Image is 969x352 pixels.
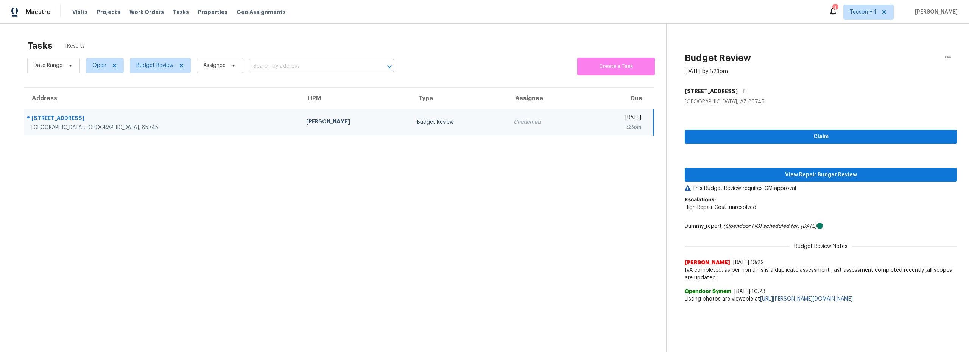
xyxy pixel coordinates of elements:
[912,8,958,16] span: [PERSON_NAME]
[34,62,62,69] span: Date Range
[92,62,106,69] span: Open
[832,5,838,12] div: 4
[417,118,502,126] div: Budget Review
[72,8,88,16] span: Visits
[514,118,579,126] div: Unclaimed
[685,205,756,210] span: High Repair Cost: unresolved
[203,62,226,69] span: Assignee
[585,88,653,109] th: Due
[685,259,730,266] span: [PERSON_NAME]
[685,98,957,106] div: [GEOGRAPHIC_DATA], AZ 85745
[685,266,957,282] span: IVA completed. as per hpm.This is a duplicate assessment ,last assessment completed recently ,all...
[685,130,957,144] button: Claim
[685,223,957,230] div: Dummy_report
[27,42,53,50] h2: Tasks
[760,296,853,302] a: [URL][PERSON_NAME][DOMAIN_NAME]
[790,243,852,250] span: Budget Review Notes
[591,123,641,131] div: 1:23pm
[26,8,51,16] span: Maestro
[31,124,294,131] div: [GEOGRAPHIC_DATA], [GEOGRAPHIC_DATA], 85745
[577,58,655,75] button: Create a Task
[306,118,405,127] div: [PERSON_NAME]
[129,8,164,16] span: Work Orders
[763,224,817,229] i: scheduled for: [DATE]
[734,289,765,294] span: [DATE] 10:23
[249,61,373,72] input: Search by address
[733,260,764,265] span: [DATE] 13:22
[24,88,300,109] th: Address
[237,8,286,16] span: Geo Assignments
[581,62,651,71] span: Create a Task
[508,88,585,109] th: Assignee
[173,9,189,15] span: Tasks
[850,8,876,16] span: Tucson + 1
[691,132,951,142] span: Claim
[411,88,508,109] th: Type
[136,62,173,69] span: Budget Review
[685,288,731,295] span: Opendoor System
[685,185,957,192] p: This Budget Review requires GM approval
[97,8,120,16] span: Projects
[691,170,951,180] span: View Repair Budget Review
[685,197,716,202] b: Escalations:
[738,84,748,98] button: Copy Address
[685,54,751,62] h2: Budget Review
[31,114,294,124] div: [STREET_ADDRESS]
[591,114,641,123] div: [DATE]
[198,8,227,16] span: Properties
[300,88,411,109] th: HPM
[685,295,957,303] span: Listing photos are viewable at
[65,42,85,50] span: 1 Results
[384,61,395,72] button: Open
[723,224,762,229] i: (Opendoor HQ)
[685,68,728,75] div: [DATE] by 1:23pm
[685,87,738,95] h5: [STREET_ADDRESS]
[685,168,957,182] button: View Repair Budget Review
